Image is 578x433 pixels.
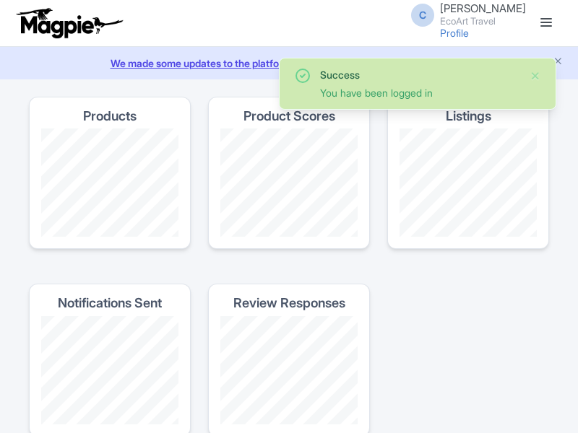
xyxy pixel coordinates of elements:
[530,67,541,84] button: Close
[320,67,518,82] div: Success
[83,109,137,123] h4: Products
[9,56,569,71] a: We made some updates to the platform. Read more about the new layout
[402,3,526,26] a: C [PERSON_NAME] EcoArt Travel
[58,296,162,310] h4: Notifications Sent
[243,109,335,123] h4: Product Scores
[553,54,564,71] button: Close announcement
[320,85,518,100] div: You have been logged in
[13,7,125,39] img: logo-ab69f6fb50320c5b225c76a69d11143b.png
[440,1,526,15] span: [PERSON_NAME]
[411,4,434,27] span: C
[233,296,345,310] h4: Review Responses
[440,17,526,26] small: EcoArt Travel
[440,27,469,39] a: Profile
[446,109,491,123] h4: Listings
